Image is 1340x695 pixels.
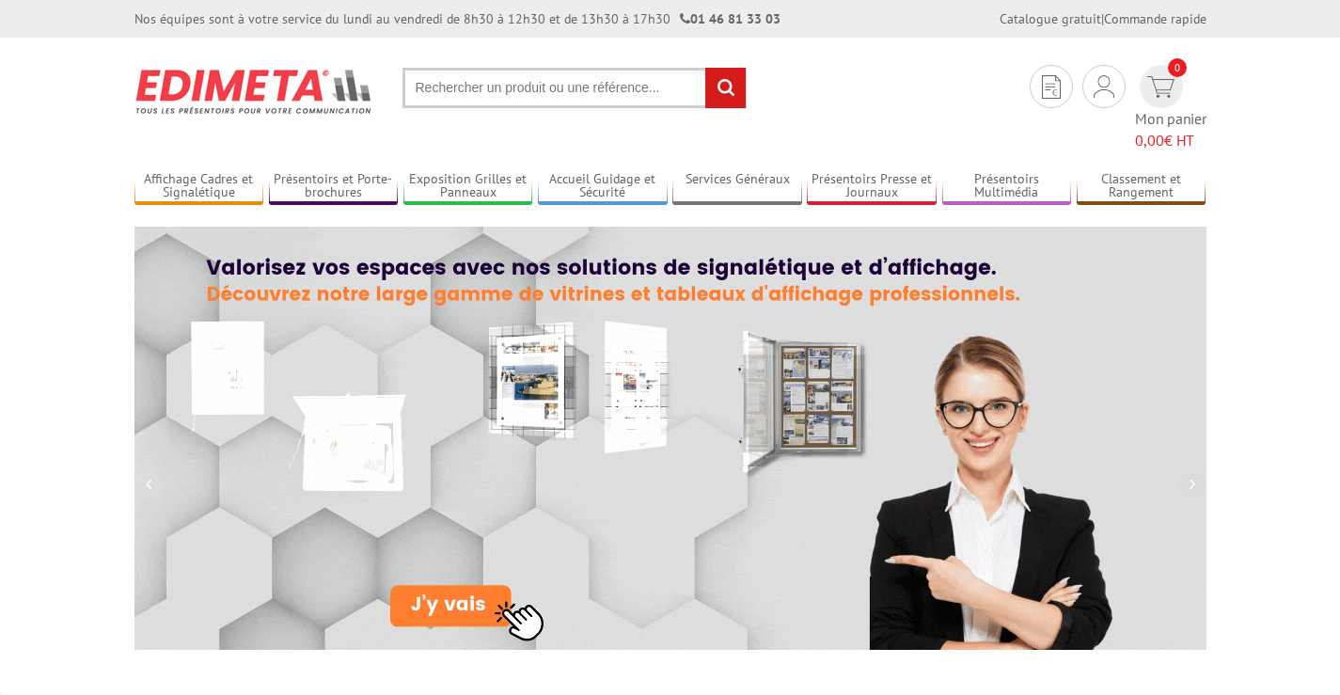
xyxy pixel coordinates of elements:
[1135,65,1206,151] a: devis rapide 0 Mon panier 0,00€ HT
[1135,108,1206,151] span: Mon panier
[1135,130,1206,151] span: € HT
[1135,131,1164,150] span: 0,00
[1042,75,1061,99] img: devis rapide
[942,171,1072,202] a: Présentoirs Multimédia
[1000,10,1101,27] a: Catalogue gratuit
[134,56,374,126] img: Présentoir, panneau, stand - Edimeta - PLV, affichage, mobilier bureau, entreprise
[538,171,668,202] a: Accueil Guidage et Sécurité
[402,68,747,108] input: Rechercher un produit ou une référence...
[672,171,802,202] a: Services Généraux
[134,9,780,28] div: Nos équipes sont à votre service du lundi au vendredi de 8h30 à 12h30 et de 13h30 à 17h30
[1000,9,1206,28] div: |
[680,10,780,27] strong: 01 46 81 33 03
[705,68,746,108] input: rechercher
[807,171,937,202] a: Présentoirs Presse et Journaux
[403,171,533,202] a: Exposition Grilles et Panneaux
[134,171,264,202] a: Affichage Cadres et Signalétique
[1168,58,1187,77] span: 0
[1147,76,1174,98] img: devis rapide
[1094,75,1114,98] img: devis rapide
[269,171,399,202] a: Présentoirs et Porte-brochures
[1077,171,1206,202] a: Classement et Rangement
[1104,10,1206,27] a: Commande rapide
